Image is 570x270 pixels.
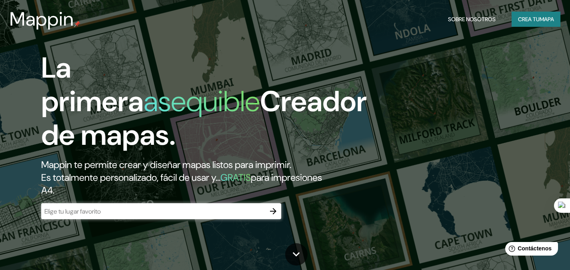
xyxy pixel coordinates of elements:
button: Crea tumapa [512,12,560,27]
font: La primera [41,49,144,120]
font: Crea tu [518,16,540,23]
font: mapa [540,16,554,23]
button: Sobre nosotros [445,12,499,27]
font: GRATIS [220,171,251,184]
font: Mappin te permite crear y diseñar mapas listos para imprimir. [41,158,291,171]
img: pin de mapeo [74,21,80,27]
font: Sobre nosotros [448,16,496,23]
font: Es totalmente personalizado, fácil de usar y... [41,171,220,184]
iframe: Lanzador de widgets de ayuda [499,239,561,261]
font: Mappin [10,6,74,32]
font: para impresiones A4. [41,171,322,196]
font: asequible [144,83,260,120]
font: Creador de mapas. [41,83,367,154]
input: Elige tu lugar favorito [41,207,265,216]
